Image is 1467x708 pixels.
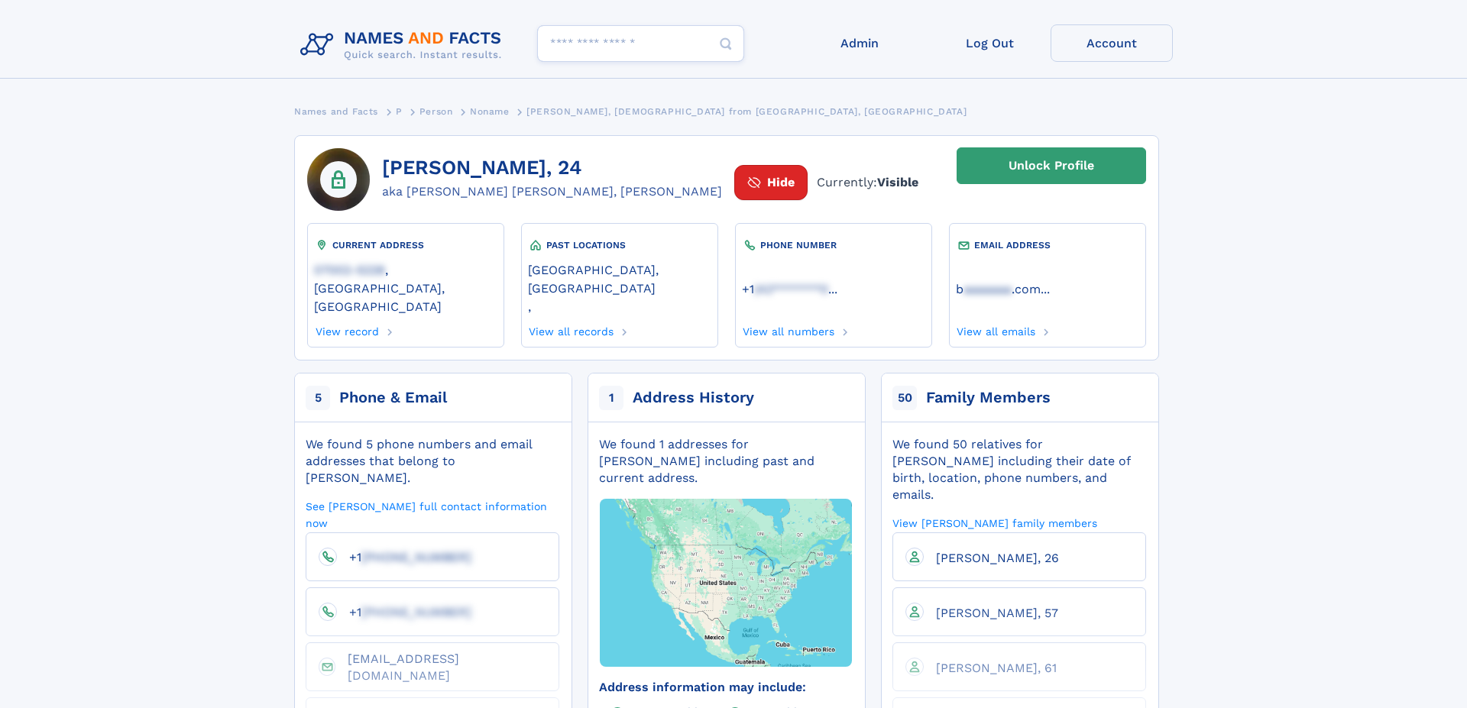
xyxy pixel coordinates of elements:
[314,263,385,277] span: 07002-5228
[419,102,453,121] a: Person
[956,280,1041,296] a: baaaaaaa.com
[306,386,330,410] span: 5
[337,604,471,619] a: +1[PHONE_NUMBER]
[956,282,1139,296] a: ...
[537,25,744,62] input: search input
[936,551,1059,565] span: [PERSON_NAME], 26
[767,173,795,192] span: Hide
[892,516,1097,530] a: View [PERSON_NAME] family members
[892,386,917,410] span: 50
[708,25,744,63] button: Search Button
[382,157,722,179] h1: [PERSON_NAME], 24
[1009,148,1094,183] div: Unlock Profile
[314,261,497,314] a: 07002-5228, [GEOGRAPHIC_DATA], [GEOGRAPHIC_DATA]
[877,175,918,189] span: Visible
[382,183,722,201] div: aka [PERSON_NAME] [PERSON_NAME], [PERSON_NAME]
[926,387,1051,409] div: Family Members
[306,436,559,487] div: We found 5 phone numbers and email addresses that belong to [PERSON_NAME].
[798,24,921,62] a: Admin
[419,106,453,117] span: Person
[956,238,1139,253] div: EMAIL ADDRESS
[892,436,1146,503] div: We found 50 relatives for [PERSON_NAME] including their date of birth, location, phone numbers, a...
[337,549,471,564] a: +1[PHONE_NUMBER]
[339,387,447,409] div: Phone & Email
[599,679,853,696] div: Address information may include:
[956,321,1036,338] a: View all emails
[599,436,853,487] div: We found 1 addresses for [PERSON_NAME] including past and current address.
[361,605,471,619] span: [PHONE_NUMBER]
[528,238,711,253] div: PAST LOCATIONS
[963,282,1012,296] span: aaaaaaa
[314,238,497,253] div: CURRENT ADDRESS
[528,321,614,338] a: View all records
[306,499,559,530] a: See [PERSON_NAME] full contact information now
[928,24,1051,62] a: Log Out
[742,282,925,296] a: ...
[335,651,546,682] a: [EMAIL_ADDRESS][DOMAIN_NAME]
[734,165,808,199] button: Hide
[526,106,967,117] span: [PERSON_NAME], [DEMOGRAPHIC_DATA] from [GEOGRAPHIC_DATA], [GEOGRAPHIC_DATA]
[294,102,378,121] a: Names and Facts
[742,238,925,253] div: PHONE NUMBER
[294,24,514,66] img: Logo Names and Facts
[396,102,403,121] a: P
[936,606,1058,620] span: [PERSON_NAME], 57
[817,173,918,192] span: Currently:
[1051,24,1173,62] a: Account
[528,261,711,296] a: [GEOGRAPHIC_DATA], [GEOGRAPHIC_DATA]
[528,253,711,321] div: ,
[936,661,1057,675] span: [PERSON_NAME], 61
[742,321,835,338] a: View all numbers
[957,147,1146,184] a: Unlock Profile
[633,387,754,409] div: Address History
[599,386,623,410] span: 1
[396,106,403,117] span: P
[470,102,510,121] a: Noname
[924,660,1057,674] a: [PERSON_NAME], 61
[470,106,510,117] span: Noname
[924,605,1058,619] a: [PERSON_NAME], 57
[361,550,471,564] span: [PHONE_NUMBER]
[924,550,1059,564] a: [PERSON_NAME], 26
[314,321,379,338] a: View record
